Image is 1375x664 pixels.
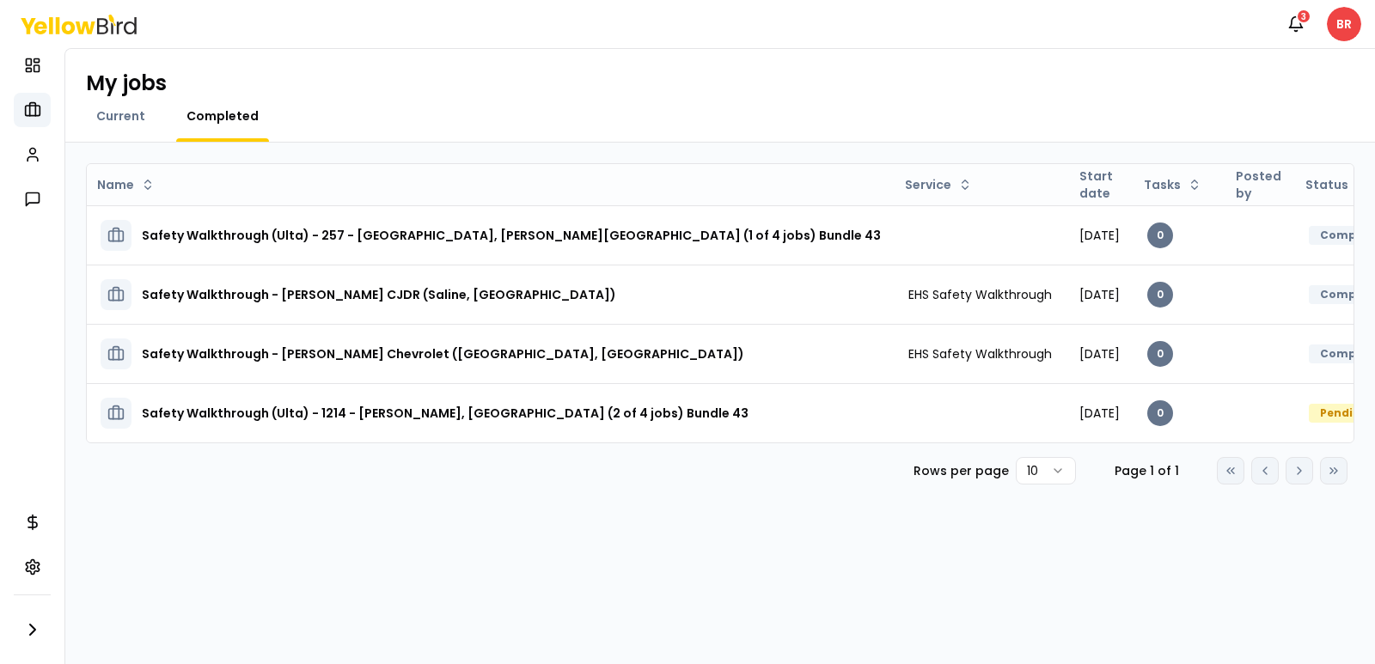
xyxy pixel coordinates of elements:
a: Completed [176,107,269,125]
div: 3 [1296,9,1311,24]
span: [DATE] [1079,405,1120,422]
span: Name [97,176,134,193]
h1: My jobs [86,70,167,97]
span: Completed [186,107,259,125]
span: Current [96,107,145,125]
span: EHS Safety Walkthrough [908,286,1052,303]
span: BR [1327,7,1361,41]
div: Page 1 of 1 [1103,462,1189,479]
h3: Safety Walkthrough (Ulta) - 257 - [GEOGRAPHIC_DATA], [PERSON_NAME][GEOGRAPHIC_DATA] (1 of 4 jobs)... [142,220,881,251]
span: [DATE] [1079,345,1120,362]
span: [DATE] [1079,286,1120,303]
th: Start date [1066,164,1134,205]
button: Service [898,171,979,198]
button: Name [90,171,162,198]
span: Service [905,176,951,193]
span: EHS Safety Walkthrough [908,345,1052,362]
h3: Safety Walkthrough - [PERSON_NAME] CJDR (Saline, [GEOGRAPHIC_DATA]) [142,279,616,310]
div: 0 [1147,400,1173,426]
div: 0 [1147,222,1173,248]
div: 0 [1147,341,1173,367]
button: 3 [1279,7,1313,41]
span: Tasks [1144,176,1181,193]
th: Posted by [1222,164,1295,205]
span: Status [1305,176,1348,193]
span: [DATE] [1079,227,1120,244]
button: Tasks [1137,171,1208,198]
p: Rows per page [914,462,1009,479]
h3: Safety Walkthrough - [PERSON_NAME] Chevrolet ([GEOGRAPHIC_DATA], [GEOGRAPHIC_DATA]) [142,338,744,369]
h3: Safety Walkthrough (Ulta) - 1214 - [PERSON_NAME], [GEOGRAPHIC_DATA] (2 of 4 jobs) Bundle 43 [142,398,749,429]
a: Current [86,107,156,125]
div: 0 [1147,282,1173,308]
